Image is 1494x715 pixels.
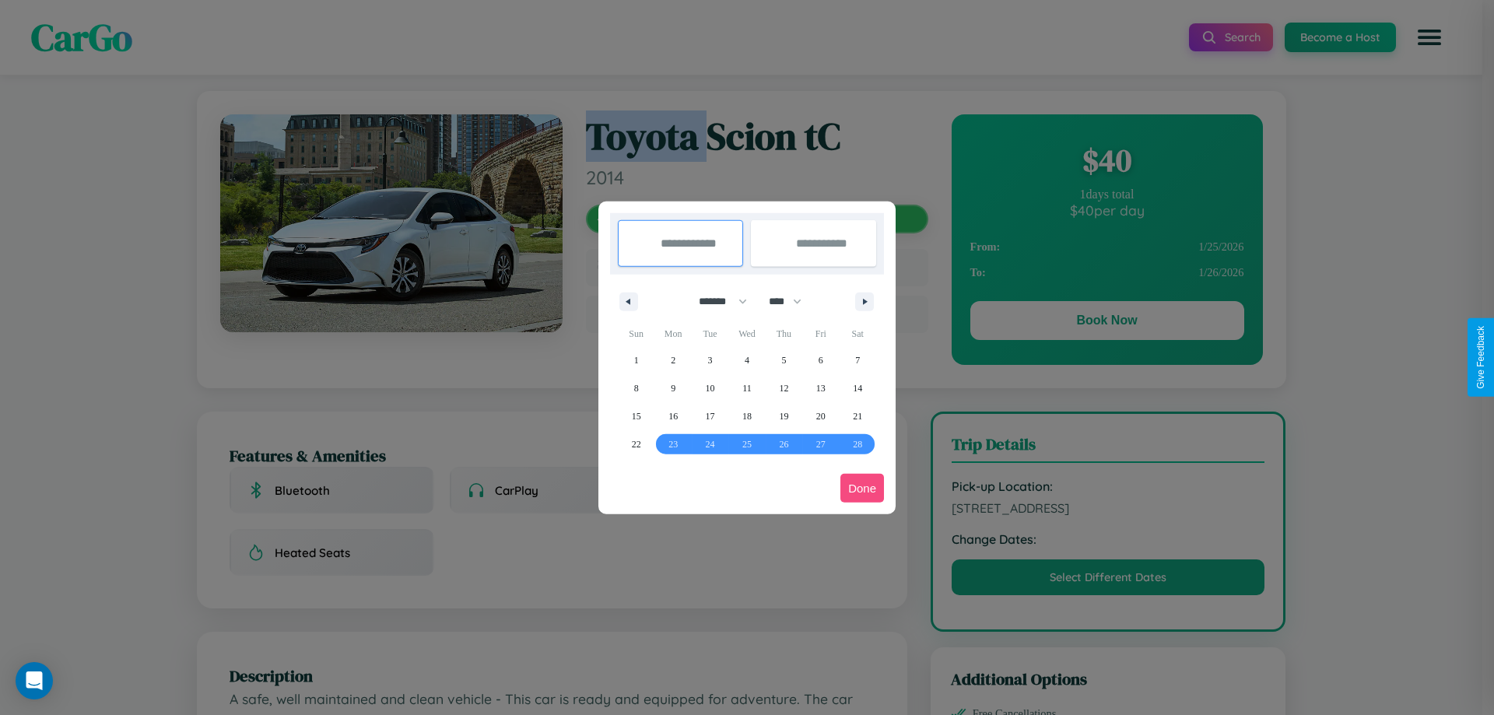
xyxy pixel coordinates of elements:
[16,662,53,699] div: Open Intercom Messenger
[766,321,802,346] span: Thu
[668,430,678,458] span: 23
[728,346,765,374] button: 4
[671,346,675,374] span: 2
[618,430,654,458] button: 22
[671,374,675,402] span: 9
[840,321,876,346] span: Sat
[706,402,715,430] span: 17
[840,474,884,503] button: Done
[692,430,728,458] button: 24
[816,402,826,430] span: 20
[802,374,839,402] button: 13
[668,402,678,430] span: 16
[692,402,728,430] button: 17
[855,346,860,374] span: 7
[816,374,826,402] span: 13
[779,402,788,430] span: 19
[853,374,862,402] span: 14
[779,374,788,402] span: 12
[1475,326,1486,389] div: Give Feedback
[802,430,839,458] button: 27
[742,374,752,402] span: 11
[840,374,876,402] button: 14
[618,321,654,346] span: Sun
[654,430,691,458] button: 23
[802,402,839,430] button: 20
[728,430,765,458] button: 25
[766,346,802,374] button: 5
[766,402,802,430] button: 19
[654,374,691,402] button: 9
[654,321,691,346] span: Mon
[840,430,876,458] button: 28
[802,346,839,374] button: 6
[618,402,654,430] button: 15
[728,374,765,402] button: 11
[692,346,728,374] button: 3
[632,402,641,430] span: 15
[692,321,728,346] span: Tue
[654,402,691,430] button: 16
[840,402,876,430] button: 21
[728,402,765,430] button: 18
[654,346,691,374] button: 2
[728,321,765,346] span: Wed
[779,430,788,458] span: 26
[618,346,654,374] button: 1
[632,430,641,458] span: 22
[766,430,802,458] button: 26
[742,402,752,430] span: 18
[706,430,715,458] span: 24
[802,321,839,346] span: Fri
[781,346,786,374] span: 5
[819,346,823,374] span: 6
[634,374,639,402] span: 8
[766,374,802,402] button: 12
[816,430,826,458] span: 27
[706,374,715,402] span: 10
[853,402,862,430] span: 21
[840,346,876,374] button: 7
[745,346,749,374] span: 4
[742,430,752,458] span: 25
[692,374,728,402] button: 10
[634,346,639,374] span: 1
[708,346,713,374] span: 3
[853,430,862,458] span: 28
[618,374,654,402] button: 8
